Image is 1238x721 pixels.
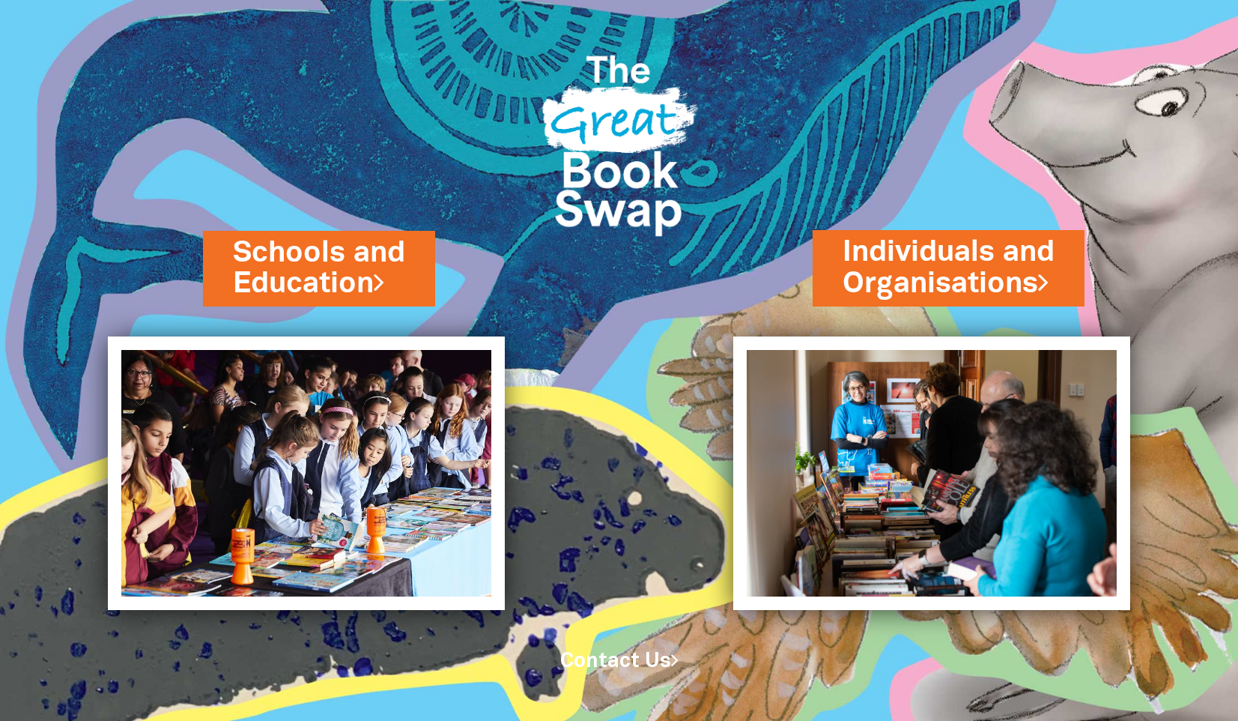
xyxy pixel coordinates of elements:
img: Great Bookswap logo [527,18,711,262]
a: Schools andEducation [233,232,405,304]
img: Individuals and Organisations [733,337,1130,610]
a: Individuals andOrganisations [843,232,1055,304]
a: Contact Us [560,652,679,671]
img: Schools and Education [108,337,505,610]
